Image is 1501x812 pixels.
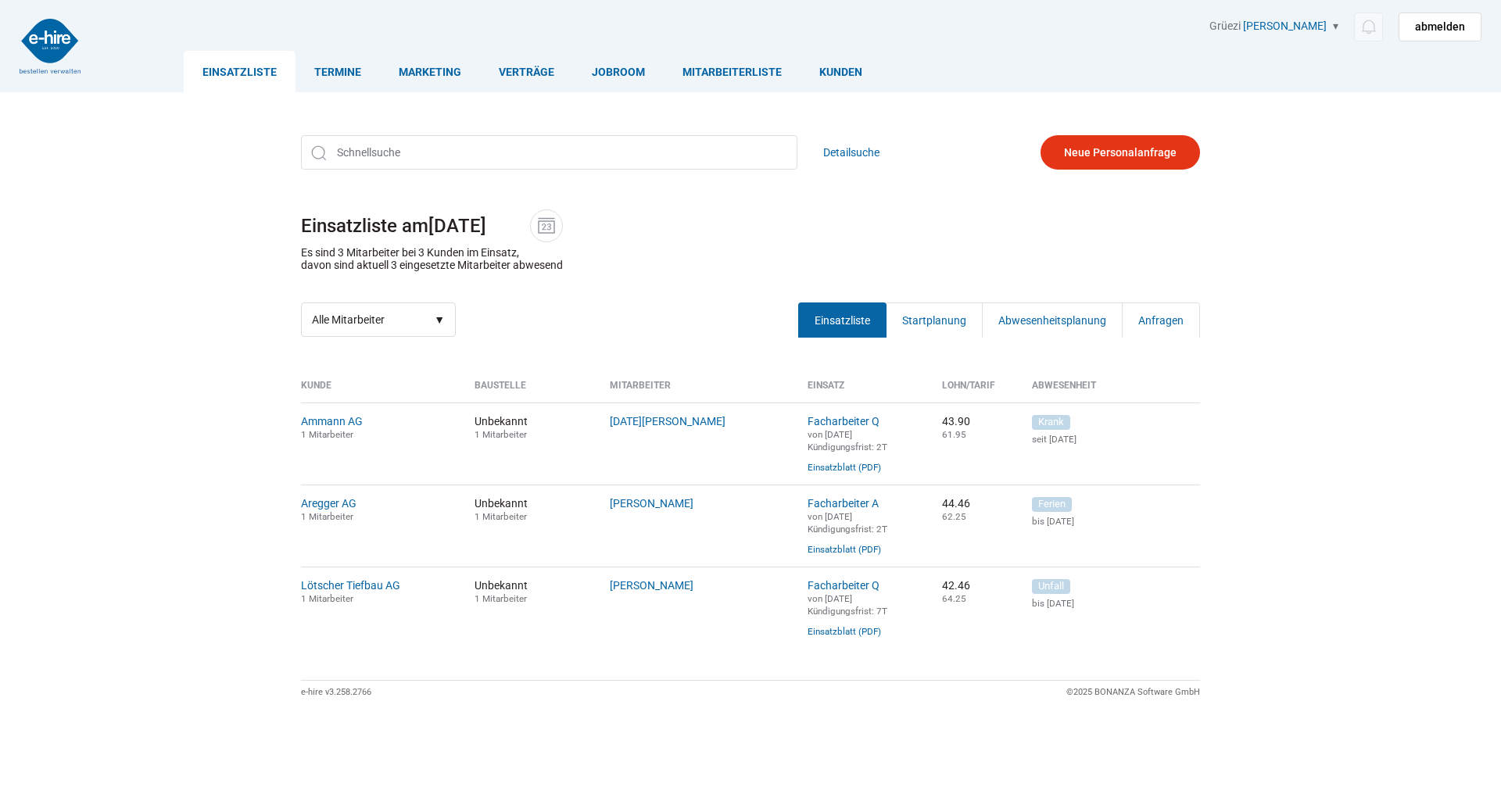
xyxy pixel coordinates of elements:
a: Ammann AG [301,415,363,427]
small: bis [DATE] [1032,516,1200,527]
span: Unbekannt [475,497,586,522]
nobr: 43.90 [942,415,970,427]
small: 64.25 [942,593,966,604]
div: Grüezi [1209,20,1481,41]
small: 1 Mitarbeiter [475,593,527,604]
a: Jobroom [573,51,664,92]
small: von [DATE] Kündigungsfrist: 2T [808,511,887,535]
img: icon-notification.svg [1359,17,1378,37]
th: Kunde [301,380,463,402]
p: Es sind 3 Mitarbeiter bei 3 Kunden im Einsatz, davon sind aktuell 3 eingesetzte Mitarbeiter abwesend [301,246,563,271]
a: Einsatzblatt (PDF) [808,462,881,473]
a: Facharbeiter Q [808,579,879,592]
nobr: 44.46 [942,497,970,510]
a: Verträge [480,51,573,92]
th: Baustelle [463,380,598,402]
small: seit [DATE] [1032,434,1200,445]
th: Mitarbeiter [598,380,796,402]
img: icon-date.svg [535,214,558,238]
img: logo2.png [20,19,81,73]
a: Termine [296,51,380,92]
a: abmelden [1399,13,1481,41]
a: Einsatzblatt (PDF) [808,626,881,637]
a: Startplanung [886,302,983,338]
input: Schnellsuche [301,135,797,170]
a: [PERSON_NAME] [610,497,693,510]
a: Kunden [801,51,881,92]
span: Ferien [1032,497,1072,512]
span: Unbekannt [475,415,586,440]
a: Lötscher Tiefbau AG [301,579,400,592]
span: Krank [1032,415,1070,430]
a: Mitarbeiterliste [664,51,801,92]
th: Abwesenheit [1020,380,1200,402]
a: Abwesenheitsplanung [982,302,1123,338]
small: von [DATE] Kündigungsfrist: 2T [808,429,887,453]
a: Marketing [380,51,480,92]
a: [PERSON_NAME] [1243,20,1327,32]
nobr: 42.46 [942,579,970,592]
div: ©2025 BONANZA Software GmbH [1066,681,1200,704]
a: Einsatzblatt (PDF) [808,544,881,555]
a: Facharbeiter Q [808,415,879,427]
span: Unbekannt [475,579,586,604]
a: Aregger AG [301,497,356,510]
a: Einsatzliste [798,302,887,338]
small: 61.95 [942,429,966,440]
span: Unfall [1032,579,1070,594]
a: Detailsuche [823,135,879,170]
small: 1 Mitarbeiter [475,511,527,522]
th: Lohn/Tarif [930,380,1020,402]
small: 1 Mitarbeiter [475,429,527,440]
a: Anfragen [1122,302,1200,338]
small: 1 Mitarbeiter [301,511,353,522]
h1: Einsatzliste am [301,209,1200,242]
small: von [DATE] Kündigungsfrist: 7T [808,593,887,617]
small: 1 Mitarbeiter [301,429,353,440]
small: 62.25 [942,511,966,522]
a: Einsatzliste [184,51,296,92]
small: bis [DATE] [1032,598,1200,609]
div: e-hire v3.258.2766 [301,681,371,704]
a: [PERSON_NAME] [610,579,693,592]
th: Einsatz [796,380,931,402]
a: Neue Personalanfrage [1041,135,1200,170]
a: Facharbeiter A [808,497,879,510]
a: [DATE][PERSON_NAME] [610,415,725,427]
small: 1 Mitarbeiter [301,593,353,604]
